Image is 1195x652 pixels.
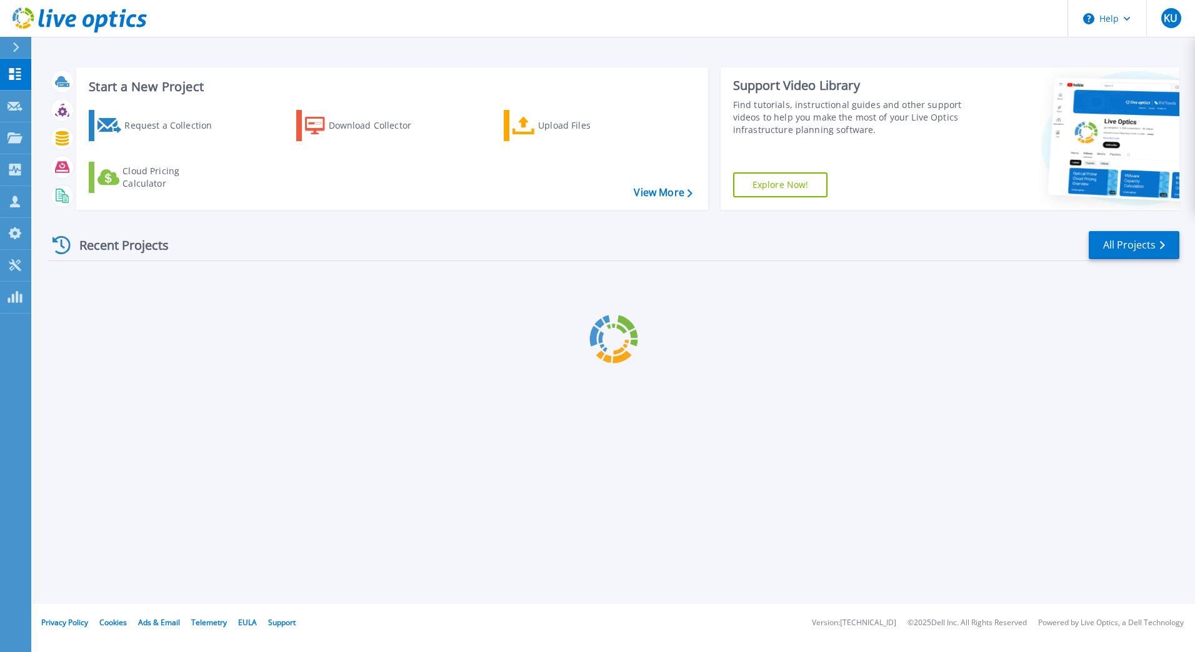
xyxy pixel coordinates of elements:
[191,617,227,628] a: Telemetry
[238,617,257,628] a: EULA
[268,617,296,628] a: Support
[812,619,896,627] li: Version: [TECHNICAL_ID]
[907,619,1027,627] li: © 2025 Dell Inc. All Rights Reserved
[99,617,127,628] a: Cookies
[89,162,228,193] a: Cloud Pricing Calculator
[1038,619,1184,627] li: Powered by Live Optics, a Dell Technology
[1089,231,1179,259] a: All Projects
[504,110,643,141] a: Upload Files
[329,113,429,138] div: Download Collector
[733,99,967,136] div: Find tutorials, instructional guides and other support videos to help you make the most of your L...
[89,80,692,94] h3: Start a New Project
[122,165,222,190] div: Cloud Pricing Calculator
[634,187,692,199] a: View More
[48,230,186,260] div: Recent Projects
[89,110,228,141] a: Request a Collection
[41,617,88,628] a: Privacy Policy
[296,110,436,141] a: Download Collector
[138,617,180,628] a: Ads & Email
[733,77,967,94] div: Support Video Library
[733,172,828,197] a: Explore Now!
[538,113,638,138] div: Upload Files
[124,113,224,138] div: Request a Collection
[1164,13,1177,23] span: KU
